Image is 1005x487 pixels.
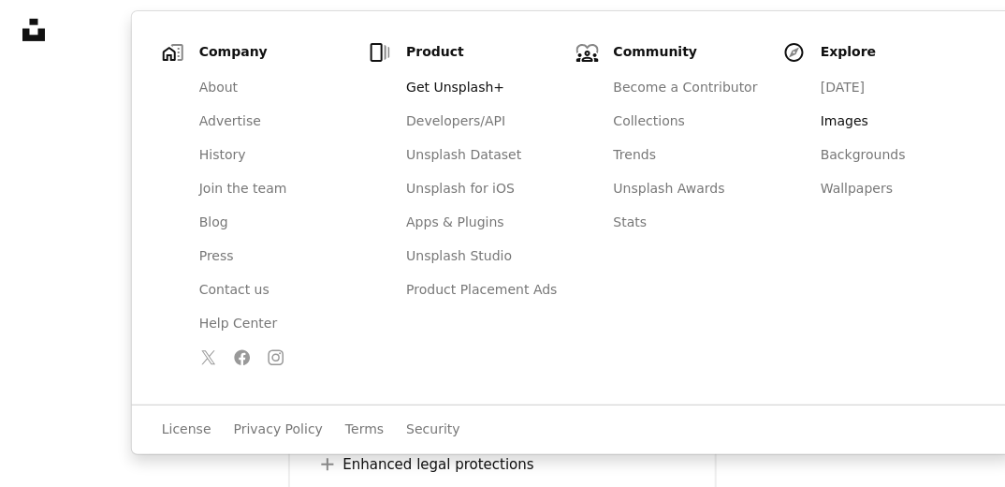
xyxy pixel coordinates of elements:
a: Apps & Plugins [395,206,568,240]
a: Backgrounds [809,139,983,172]
a: Unsplash Dataset [395,139,568,172]
a: Follow Unsplash on Facebook [227,343,257,373]
a: Follow Unsplash on Instagram [261,343,291,373]
a: Unsplash for iOS [395,172,568,206]
a: [DATE] [809,71,983,105]
a: Security [406,421,460,439]
a: Product Placement Ads [395,273,568,307]
a: Home — Unsplash [22,19,45,41]
a: Become a Contributor [603,71,776,105]
h1: Company [199,43,361,62]
h1: Community [614,43,776,62]
a: Advertise [188,105,361,139]
a: Join the team [188,172,361,206]
a: Terms [345,421,384,439]
h1: Explore [821,43,983,62]
a: Press [188,240,361,273]
a: Contact us [188,273,361,307]
a: Collections [603,105,776,139]
a: Blog [188,206,361,240]
a: Privacy Policy [234,421,323,439]
a: Get Unsplash+ [395,71,568,105]
h1: Product [406,43,568,62]
a: Stats [603,206,776,240]
a: Unsplash Studio [395,240,568,273]
a: Wallpapers [809,172,983,206]
a: Help Center [188,307,361,341]
a: Developers/API [395,105,568,139]
a: Follow Unsplash on Twitter [194,343,224,373]
a: Trends [603,139,776,172]
a: License [162,421,211,439]
a: Unsplash Awards [603,172,776,206]
a: History [188,139,361,172]
li: Enhanced legal protections [320,453,684,476]
a: Images [809,105,983,139]
a: About [188,71,361,105]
